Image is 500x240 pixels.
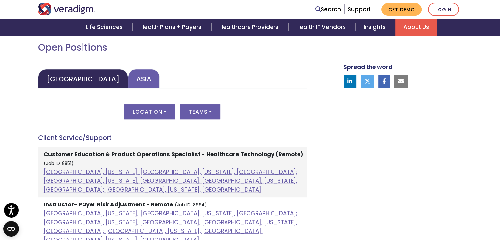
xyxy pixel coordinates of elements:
h4: Client Service/Support [38,134,307,142]
a: Health Plans + Payers [132,19,211,36]
h2: Open Positions [38,42,307,53]
button: Open CMP widget [3,221,19,237]
img: Veradigm logo [38,3,96,15]
a: Insights [356,19,395,36]
a: Life Sciences [78,19,132,36]
a: Search [315,5,341,14]
a: Health IT Vendors [288,19,356,36]
strong: Spread the word [344,63,392,71]
a: Login [428,3,459,16]
small: (Job ID: 8664) [175,202,207,208]
strong: Customer Education & Product Operations Specialist - Healthcare Technology (Remote) [44,150,303,158]
a: Support [348,5,371,13]
button: Teams [180,104,220,119]
a: About Us [395,19,437,36]
button: Location [124,104,175,119]
a: [GEOGRAPHIC_DATA], [US_STATE]; [GEOGRAPHIC_DATA], [US_STATE], [GEOGRAPHIC_DATA]; [GEOGRAPHIC_DATA... [44,168,297,194]
a: Asia [128,69,160,88]
small: (Job ID: 8851) [44,160,74,167]
strong: Instructor- Payer Risk Adjustment - Remote [44,201,173,208]
a: Healthcare Providers [211,19,288,36]
a: Get Demo [381,3,422,16]
a: [GEOGRAPHIC_DATA] [38,69,128,88]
